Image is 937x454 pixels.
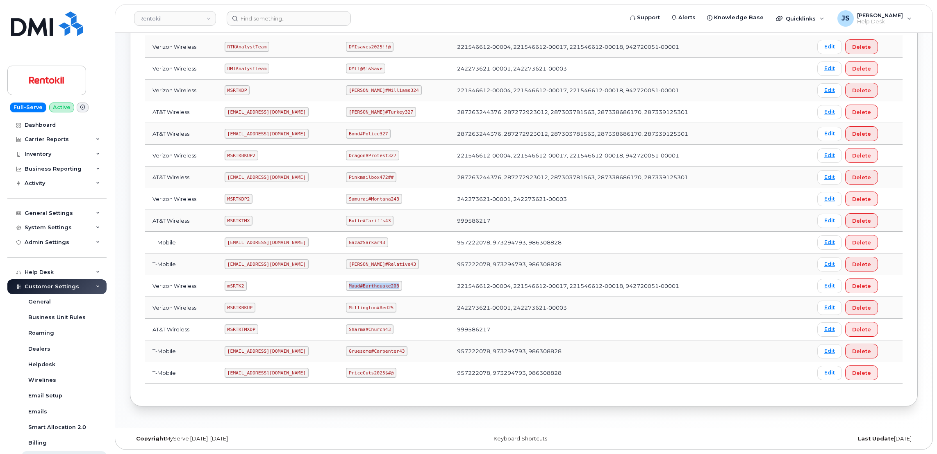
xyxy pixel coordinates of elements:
button: Delete [845,257,878,271]
td: 287263244376, 287272923012, 287303781563, 287338686170, 287339125301 [450,101,752,123]
a: Edit [817,344,842,358]
button: Delete [845,213,878,228]
a: Alerts [666,9,701,26]
span: Delete [852,152,871,160]
td: 957222078, 973294793, 986308828 [450,362,752,384]
div: [DATE] [655,436,918,442]
a: Edit [817,257,842,271]
code: Pinkmailbox472## [346,172,396,182]
code: Dragon#Protest327 [346,151,399,160]
span: Help Desk [857,18,903,25]
code: [EMAIL_ADDRESS][DOMAIN_NAME] [225,346,309,356]
code: RTKAnalystTeam [225,42,269,52]
code: Samurai#Montana243 [346,194,402,204]
span: Delete [852,195,871,203]
td: T-Mobile [145,340,217,362]
td: 242273621-00001, 242273621-00003 [450,58,752,80]
button: Delete [845,365,878,380]
td: 221546612-00004, 221546612-00017, 221546612-00018, 942720051-00001 [450,36,752,58]
td: Verizon Wireless [145,188,217,210]
code: Bond#Police327 [346,129,391,139]
span: Delete [852,347,871,355]
span: Alerts [678,14,696,22]
code: [EMAIL_ADDRESS][DOMAIN_NAME] [225,107,309,117]
a: Edit [817,214,842,228]
span: Delete [852,239,871,246]
a: Edit [817,301,842,315]
code: PriceCuts2025$#@ [346,368,396,378]
td: 242273621-00001, 242273621-00003 [450,297,752,319]
td: 287263244376, 287272923012, 287303781563, 287338686170, 287339125301 [450,123,752,145]
a: Edit [817,148,842,163]
td: 999586217 [450,210,752,232]
code: [EMAIL_ADDRESS][DOMAIN_NAME] [225,172,309,182]
td: 221546612-00004, 221546612-00017, 221546612-00018, 942720051-00001 [450,145,752,167]
td: AT&T Wireless [145,319,217,340]
iframe: Messenger Launcher [901,418,931,448]
code: Sharma#Church43 [346,324,393,334]
div: Jacob Shepherd [832,10,917,27]
input: Find something... [227,11,351,26]
span: Knowledge Base [714,14,764,22]
span: Delete [852,304,871,312]
button: Delete [845,105,878,119]
a: Edit [817,192,842,206]
td: Verizon Wireless [145,275,217,297]
span: JS [841,14,850,23]
code: Butte#Tariffs43 [346,216,393,226]
code: Maud#Earthquake203 [346,281,402,291]
code: [PERSON_NAME]#Williams324 [346,85,421,95]
code: Millington#Red25 [346,303,396,313]
a: Edit [817,127,842,141]
a: Edit [817,40,842,54]
td: AT&T Wireless [145,101,217,123]
code: [EMAIL_ADDRESS][DOMAIN_NAME] [225,129,309,139]
button: Delete [845,170,878,185]
button: Delete [845,148,878,163]
a: Edit [817,366,842,380]
code: mSRTK2 [225,281,247,291]
div: MyServe [DATE]–[DATE] [130,436,393,442]
a: Edit [817,105,842,119]
a: Edit [817,83,842,98]
span: Delete [852,87,871,94]
span: Delete [852,260,871,268]
code: [PERSON_NAME]#Relative43 [346,259,419,269]
span: Delete [852,217,871,225]
td: 221546612-00004, 221546612-00017, 221546612-00018, 942720051-00001 [450,275,752,297]
code: MSRTKBKUP [225,303,255,313]
button: Delete [845,39,878,54]
code: MSRTKTMX [225,216,252,226]
td: T-Mobile [145,253,217,275]
td: Verizon Wireless [145,58,217,80]
span: Delete [852,65,871,73]
td: 221546612-00004, 221546612-00017, 221546612-00018, 942720051-00001 [450,80,752,101]
button: Delete [845,192,878,206]
td: 242273621-00001, 242273621-00003 [450,188,752,210]
span: Delete [852,369,871,377]
strong: Last Update [858,436,894,442]
td: AT&T Wireless [145,210,217,232]
button: Delete [845,235,878,250]
button: Delete [845,278,878,293]
div: Quicklinks [770,10,830,27]
code: MSRTKTMXDP [225,324,258,334]
td: Verizon Wireless [145,297,217,319]
a: Keyboard Shortcuts [494,436,547,442]
span: Delete [852,173,871,181]
code: MSRTKDP [225,85,250,95]
td: 287263244376, 287272923012, 287303781563, 287338686170, 287339125301 [450,167,752,188]
a: Edit [817,322,842,337]
a: Rentokil [134,11,216,26]
button: Delete [845,344,878,358]
button: Delete [845,61,878,76]
td: 957222078, 973294793, 986308828 [450,253,752,275]
span: [PERSON_NAME] [857,12,903,18]
span: Delete [852,282,871,290]
button: Delete [845,126,878,141]
td: T-Mobile [145,232,217,253]
td: Verizon Wireless [145,36,217,58]
td: 999586217 [450,319,752,340]
code: DMIsaves2025!!@ [346,42,393,52]
span: Quicklinks [786,15,816,22]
